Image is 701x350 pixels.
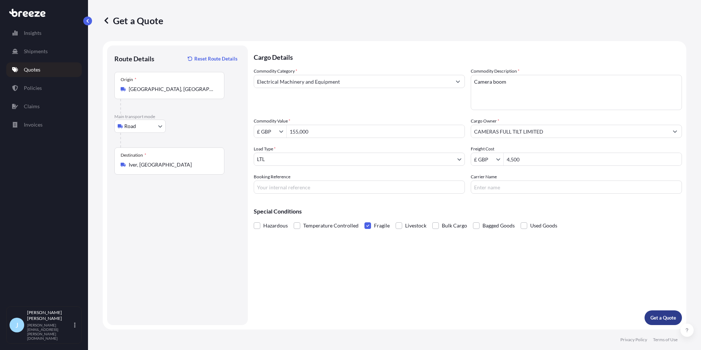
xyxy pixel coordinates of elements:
p: Invoices [24,121,43,128]
a: Insights [6,26,82,40]
p: Main transport mode [114,114,241,120]
div: Origin [121,77,136,83]
p: Policies [24,84,42,92]
button: Show suggestions [668,125,682,138]
input: Enter name [471,181,682,194]
label: Commodity Description [471,68,520,75]
p: [PERSON_NAME] [PERSON_NAME] [27,310,73,321]
span: LTL [257,156,265,163]
label: Freight Cost [471,145,494,153]
p: Insights [24,29,41,37]
span: Load Type [254,145,276,153]
label: Booking Reference [254,173,290,181]
a: Terms of Use [653,337,678,343]
span: Bulk Cargo [442,220,467,231]
span: Livestock [405,220,426,231]
a: Shipments [6,44,82,59]
p: Special Conditions [254,208,682,214]
input: Enter amount [504,153,682,166]
button: Show suggestions [279,128,286,135]
input: Freight Cost [471,153,496,166]
p: [PERSON_NAME][EMAIL_ADDRESS][PERSON_NAME][DOMAIN_NAME] [27,323,73,340]
span: Hazardous [263,220,288,231]
a: Privacy Policy [620,337,647,343]
button: Reset Route Details [184,53,241,65]
button: LTL [254,153,465,166]
label: Carrier Name [471,173,497,181]
span: J [15,321,18,329]
p: Reset Route Details [194,55,238,62]
button: Show suggestions [451,75,465,88]
span: Used Goods [530,220,557,231]
span: Road [124,123,136,130]
span: Temperature Controlled [303,220,359,231]
span: Fragile [374,220,390,231]
p: Claims [24,103,40,110]
label: Commodity Value [254,117,290,125]
p: Quotes [24,66,40,73]
a: Invoices [6,117,82,132]
input: Your internal reference [254,181,465,194]
input: Commodity Value [254,125,279,138]
input: Full name [471,125,668,138]
input: Type amount [287,125,465,138]
p: Get a Quote [650,314,676,321]
button: Show suggestions [496,156,503,163]
p: Get a Quote [103,15,163,26]
label: Commodity Category [254,68,297,75]
a: Quotes [6,62,82,77]
div: Destination [121,152,146,158]
a: Claims [6,99,82,114]
button: Get a Quote [645,310,682,325]
input: Select a commodity type [254,75,451,88]
p: Shipments [24,48,48,55]
input: Destination [129,161,215,168]
label: Cargo Owner [471,117,499,125]
a: Policies [6,81,82,95]
button: Select transport [114,120,166,133]
input: Origin [129,85,215,93]
p: Route Details [114,54,154,63]
span: Bagged Goods [482,220,515,231]
p: Cargo Details [254,45,682,68]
